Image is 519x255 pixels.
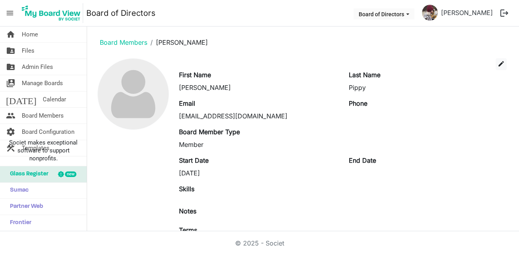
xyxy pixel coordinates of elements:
label: Terms [179,225,197,235]
span: Home [22,27,38,42]
button: edit [496,58,507,70]
span: home [6,27,15,42]
div: [PERSON_NAME] [179,83,337,92]
span: Board Members [22,108,64,124]
label: Email [179,99,195,108]
label: Start Date [179,156,209,165]
label: Board Member Type [179,127,240,137]
a: Board of Directors [86,5,156,21]
span: Societ makes exceptional software to support nonprofits. [4,139,83,162]
span: [DATE] [6,91,36,107]
div: Pippy [349,83,507,92]
a: Board Members [100,38,147,46]
div: [DATE] [179,168,337,178]
span: Board Configuration [22,124,74,140]
label: End Date [349,156,376,165]
span: Sumac [6,183,29,198]
span: Admin Files [22,59,53,75]
img: a6ah0srXjuZ-12Q8q2R8a_YFlpLfa_R6DrblpP7LWhseZaehaIZtCsKbqyqjCVmcIyzz-CnSwFS6VEpFR7BkWg_thumb.png [422,5,438,21]
label: Notes [179,206,196,216]
li: [PERSON_NAME] [147,38,208,47]
a: [PERSON_NAME] [438,5,496,21]
label: Last Name [349,70,380,80]
span: Calendar [43,91,66,107]
span: Manage Boards [22,75,63,91]
div: Member [179,140,337,149]
a: My Board View Logo [19,3,86,23]
button: Board of Directors dropdownbutton [354,8,414,19]
img: no-profile-picture.svg [98,59,169,129]
span: Frontier [6,215,31,231]
span: people [6,108,15,124]
button: logout [496,5,513,21]
span: Files [22,43,34,59]
span: Glass Register [6,166,48,182]
label: First Name [179,70,211,80]
img: My Board View Logo [19,3,83,23]
label: Skills [179,184,194,194]
span: folder_shared [6,59,15,75]
div: new [65,171,76,177]
span: edit [498,60,505,67]
span: menu [2,6,17,21]
span: settings [6,124,15,140]
span: folder_shared [6,43,15,59]
a: © 2025 - Societ [235,239,284,247]
div: [EMAIL_ADDRESS][DOMAIN_NAME] [179,111,337,121]
span: switch_account [6,75,15,91]
span: Partner Web [6,199,43,215]
label: Phone [349,99,367,108]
